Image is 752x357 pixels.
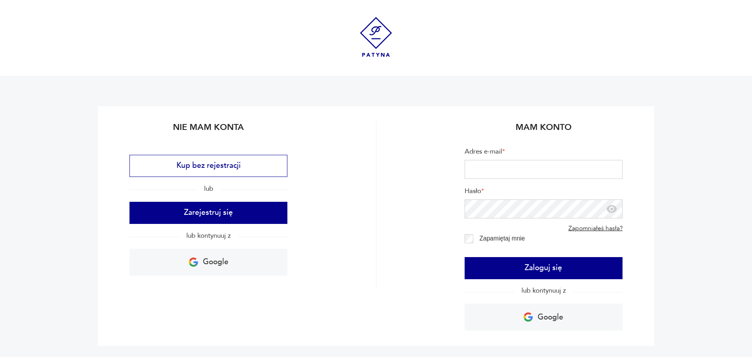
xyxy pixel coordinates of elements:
[523,312,533,322] img: Ikona Google
[356,17,396,57] img: Patyna - sklep z meblami i dekoracjami vintage
[465,147,623,160] label: Adres e-mail
[129,121,287,140] h2: Nie mam konta
[538,310,563,325] p: Google
[465,257,623,279] button: Zaloguj się
[568,225,623,232] a: Zapomniałeś hasła?
[479,235,525,242] label: Zapamiętaj mnie
[129,155,287,177] button: Kup bez rejestracji
[514,286,573,295] span: lub kontynuuj z
[179,231,238,240] span: lub kontynuuj z
[465,304,623,331] a: Google
[129,202,287,224] button: Zarejestruj się
[196,184,220,193] span: lub
[129,249,287,276] a: Google
[465,187,623,199] label: Hasło
[465,121,623,140] h2: Mam konto
[189,257,198,267] img: Ikona Google
[203,255,229,269] p: Google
